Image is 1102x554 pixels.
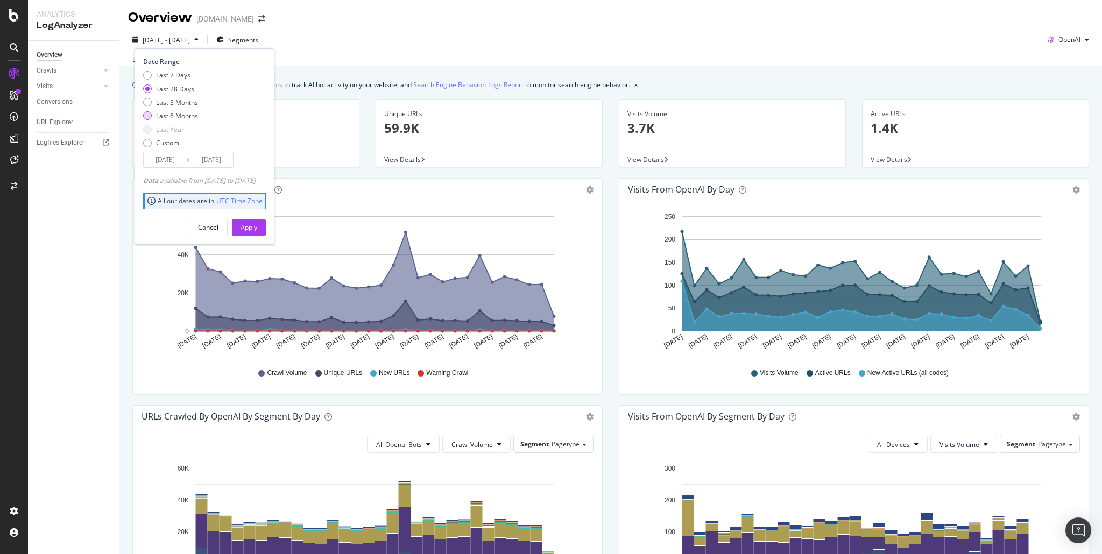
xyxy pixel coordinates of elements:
[877,440,910,449] span: All Devices
[201,333,222,350] text: [DATE]
[1072,413,1080,421] div: gear
[871,155,907,164] span: View Details
[190,152,233,167] input: End Date
[228,35,258,45] span: Segments
[37,137,111,148] a: Logfiles Explorer
[143,176,160,185] span: Data
[37,81,101,92] a: Visits
[37,117,73,128] div: URL Explorer
[871,109,1080,119] div: Active URLs
[672,328,675,335] text: 0
[930,436,997,453] button: Visits Volume
[185,328,189,335] text: 0
[552,439,580,449] span: Pagetype
[258,15,265,23] div: arrow-right-arrow-left
[442,436,511,453] button: Crawl Volume
[860,333,882,350] text: [DATE]
[665,529,675,536] text: 100
[413,79,524,90] a: Search Engine Behavior: Logs Report
[665,213,675,221] text: 250
[586,413,594,421] div: gear
[627,155,664,164] span: View Details
[300,333,321,350] text: [DATE]
[665,465,675,472] text: 300
[143,84,198,94] div: Last 28 Days
[142,209,590,358] svg: A chart.
[737,333,758,350] text: [DATE]
[1038,439,1066,449] span: Pagetype
[132,79,1089,90] div: info banner
[384,119,594,137] p: 59.9K
[497,333,519,350] text: [DATE]
[128,9,192,27] div: Overview
[1058,35,1080,44] span: OpenAI
[144,152,187,167] input: Start Date
[143,79,630,90] div: We introduced 2 new report templates: to track AI bot activity on your website, and to monitor se...
[349,333,371,350] text: [DATE]
[143,70,198,80] div: Last 7 Days
[760,368,799,378] span: Visits Volume
[143,176,256,185] div: available from [DATE] to [DATE]
[250,333,272,350] text: [DATE]
[628,209,1077,358] svg: A chart.
[156,125,184,134] div: Last Year
[156,84,194,94] div: Last 28 Days
[37,96,73,108] div: Conversions
[198,223,218,232] div: Cancel
[143,125,198,134] div: Last Year
[37,96,111,108] a: Conversions
[522,333,543,350] text: [DATE]
[935,333,956,350] text: [DATE]
[867,368,949,378] span: New Active URLs (all codes)
[426,368,468,378] span: Warning Crawl
[232,219,266,236] button: Apply
[176,333,197,350] text: [DATE]
[448,333,470,350] text: [DATE]
[178,251,189,259] text: 40K
[143,138,198,147] div: Custom
[815,368,851,378] span: Active URLs
[37,137,84,148] div: Logfiles Explorer
[241,223,257,232] div: Apply
[662,333,684,350] text: [DATE]
[868,436,928,453] button: All Devices
[1008,333,1030,350] text: [DATE]
[143,111,198,120] div: Last 6 Months
[178,529,189,536] text: 20K
[189,219,228,236] button: Cancel
[628,184,734,195] div: Visits from OpenAI by day
[37,65,101,76] a: Crawls
[178,289,189,297] text: 20K
[37,81,53,92] div: Visits
[196,13,254,24] div: [DOMAIN_NAME]
[379,368,409,378] span: New URLs
[687,333,709,350] text: [DATE]
[627,119,837,137] p: 3.7K
[37,65,56,76] div: Crawls
[384,109,594,119] div: Unique URLs
[37,49,111,61] a: Overview
[712,333,733,350] text: [DATE]
[665,236,675,244] text: 200
[37,9,110,19] div: Analytics
[1043,31,1093,48] button: OpenAI
[267,368,307,378] span: Crawl Volume
[451,440,493,449] span: Crawl Volume
[132,55,191,65] div: Last update
[156,98,198,107] div: Last 3 Months
[984,333,1005,350] text: [DATE]
[367,436,440,453] button: All Openai Bots
[142,411,320,422] div: URLs Crawled by OpenAI By Segment By Day
[668,304,676,312] text: 50
[836,333,857,350] text: [DATE]
[811,333,832,350] text: [DATE]
[1072,186,1080,194] div: gear
[376,440,422,449] span: All Openai Bots
[37,49,62,61] div: Overview
[374,333,395,350] text: [DATE]
[959,333,981,350] text: [DATE]
[520,439,549,449] span: Segment
[665,496,675,504] text: 200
